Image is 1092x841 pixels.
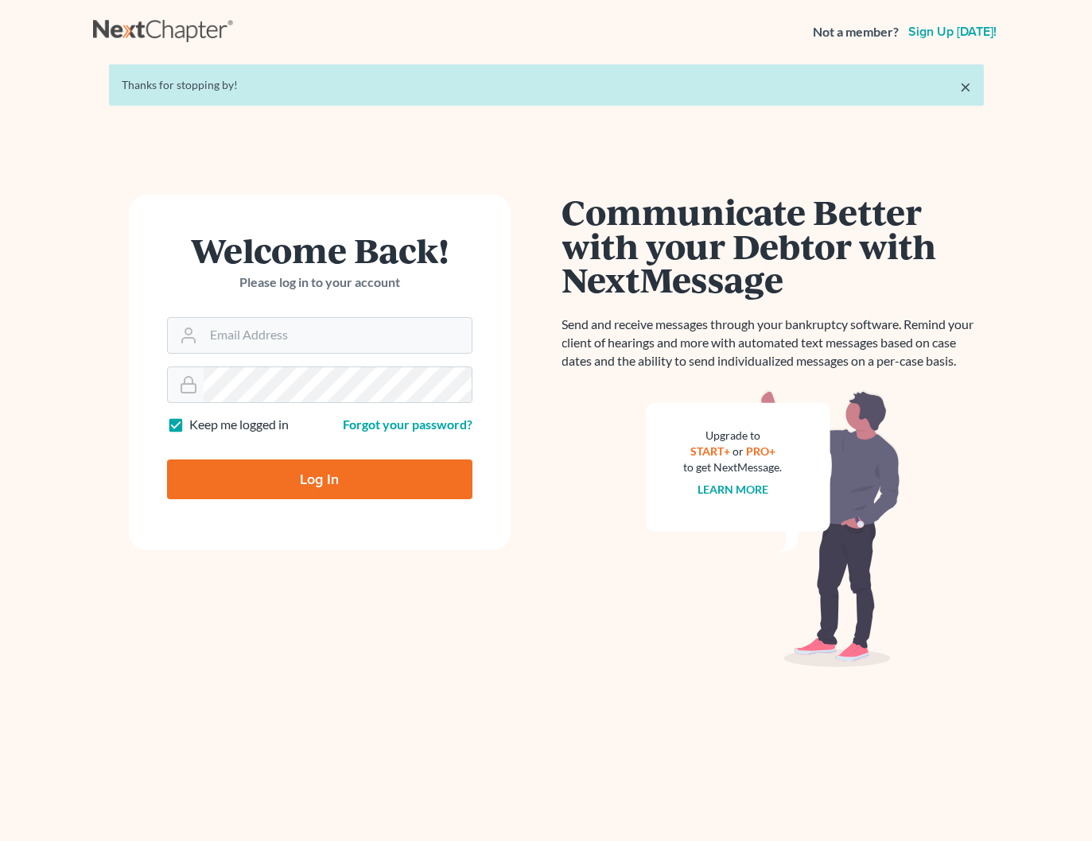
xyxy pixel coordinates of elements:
[960,77,971,96] a: ×
[167,459,472,499] input: Log In
[684,459,783,475] div: to get NextMessage.
[698,483,768,496] a: Learn more
[189,416,289,434] label: Keep me logged in
[905,25,1000,38] a: Sign up [DATE]!
[204,318,472,353] input: Email Address
[684,428,783,444] div: Upgrade to
[562,316,984,370] p: Send and receive messages through your bankruptcy software. Remind your client of hearings and mo...
[690,444,730,458] a: START+
[646,389,900,668] img: nextmessage_bg-59042aed3d76b12b5cd301f8e5b87938c9018125f34e5fa2b7a6b67550977c72.svg
[167,233,472,267] h1: Welcome Back!
[562,195,984,296] h1: Communicate Better with your Debtor with NextMessage
[343,417,472,432] a: Forgot your password?
[813,23,899,41] strong: Not a member?
[746,444,775,458] a: PRO+
[733,444,744,458] span: or
[122,77,971,93] div: Thanks for stopping by!
[167,273,472,292] p: Please log in to your account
